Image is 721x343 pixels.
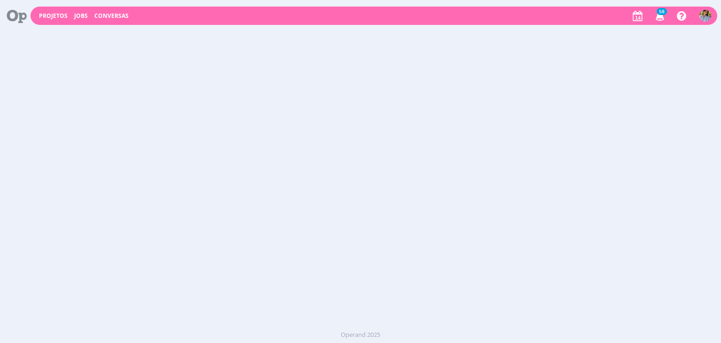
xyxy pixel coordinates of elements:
[39,12,68,20] a: Projetos
[650,8,669,24] button: 58
[71,12,91,20] button: Jobs
[36,12,70,20] button: Projetos
[657,8,667,15] span: 58
[74,12,88,20] a: Jobs
[92,12,131,20] button: Conversas
[94,12,129,20] a: Conversas
[699,10,711,22] img: A
[699,8,712,24] button: A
